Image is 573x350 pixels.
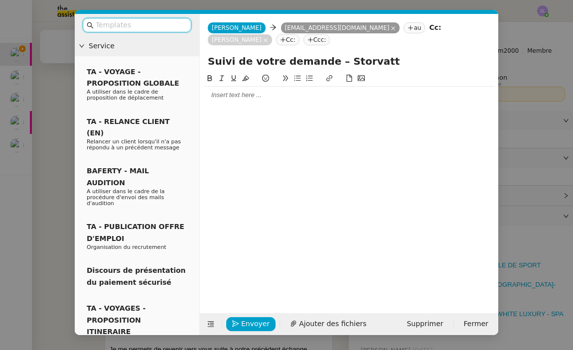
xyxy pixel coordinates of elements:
[458,317,494,331] button: Fermer
[75,36,199,56] div: Service
[87,89,163,101] span: A utiliser dans le cadre de proposition de déplacement
[208,34,272,45] nz-tag: [PERSON_NAME]
[284,317,372,331] button: Ajouter des fichiers
[87,266,186,286] span: Discours de présentation du paiement sécurisé
[87,244,166,250] span: Organisation du recrutement
[401,317,449,331] button: Supprimer
[241,318,270,330] span: Envoyer
[407,318,443,330] span: Supprimer
[226,317,276,331] button: Envoyer
[303,34,330,45] nz-tag: Ccc:
[276,34,299,45] nz-tag: Cc:
[87,223,184,242] span: TA - PUBLICATION OFFRE D'EMPLOI
[87,304,145,336] span: TA - VOYAGES - PROPOSITION ITINERAIRE
[299,318,366,330] span: Ajouter des fichiers
[212,24,262,31] span: [PERSON_NAME]
[208,54,490,69] input: Subject
[464,318,488,330] span: Fermer
[87,138,181,151] span: Relancer un client lorsqu'il n'a pas répondu à un précédent message
[404,22,425,33] nz-tag: au
[281,22,400,33] nz-tag: [EMAIL_ADDRESS][DOMAIN_NAME]
[87,117,170,137] span: TA - RELANCE CLIENT (EN)
[87,68,179,87] span: TA - VOYAGE - PROPOSITION GLOBALE
[89,40,195,52] span: Service
[87,188,165,207] span: A utiliser dans le cadre de la procédure d'envoi des mails d'audition
[429,23,441,31] strong: Cc:
[87,167,149,186] span: BAFERTY - MAIL AUDITION
[96,19,185,31] input: Templates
